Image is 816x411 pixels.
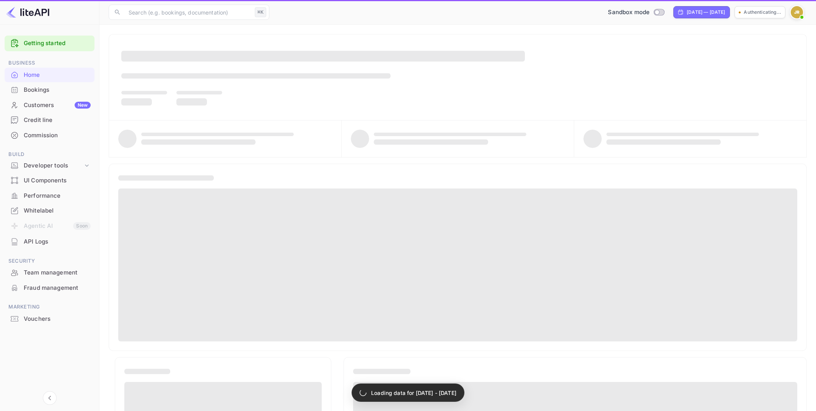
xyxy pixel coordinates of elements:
div: Switch to Production mode [605,8,667,17]
div: Performance [24,192,91,200]
div: Commission [24,131,91,140]
div: Fraud management [24,284,91,292]
a: Fraud management [5,281,94,295]
span: Sandbox mode [608,8,650,17]
div: Developer tools [5,159,94,172]
div: Developer tools [24,161,83,170]
div: ⌘K [255,7,266,17]
div: Bookings [24,86,91,94]
span: Marketing [5,303,94,311]
div: Credit line [5,113,94,128]
span: Build [5,150,94,159]
a: Vouchers [5,312,94,326]
div: Getting started [5,36,94,51]
p: Loading data for [DATE] - [DATE] [371,389,456,397]
img: LiteAPI logo [6,6,49,18]
div: Fraud management [5,281,94,296]
a: CustomersNew [5,98,94,112]
div: Whitelabel [24,206,91,215]
div: Click to change the date range period [673,6,730,18]
div: Customers [24,101,91,110]
a: UI Components [5,173,94,187]
a: Commission [5,128,94,142]
div: CustomersNew [5,98,94,113]
a: API Logs [5,234,94,249]
p: Authenticating... [744,9,781,16]
div: UI Components [24,176,91,185]
span: Business [5,59,94,67]
div: API Logs [24,237,91,246]
div: UI Components [5,173,94,188]
div: Bookings [5,83,94,97]
div: Team management [24,268,91,277]
div: Commission [5,128,94,143]
div: Vouchers [24,315,91,323]
div: New [75,102,91,109]
button: Collapse navigation [43,391,57,405]
div: Home [5,68,94,83]
div: Vouchers [5,312,94,327]
a: Performance [5,188,94,203]
input: Search (e.g. bookings, documentation) [124,5,252,20]
a: Credit line [5,113,94,127]
a: Getting started [24,39,91,48]
div: Credit line [24,116,91,125]
a: Team management [5,265,94,279]
span: Security [5,257,94,265]
img: John Richards [791,6,803,18]
a: Whitelabel [5,203,94,218]
a: Bookings [5,83,94,97]
div: [DATE] — [DATE] [687,9,725,16]
div: Home [24,71,91,80]
a: Home [5,68,94,82]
